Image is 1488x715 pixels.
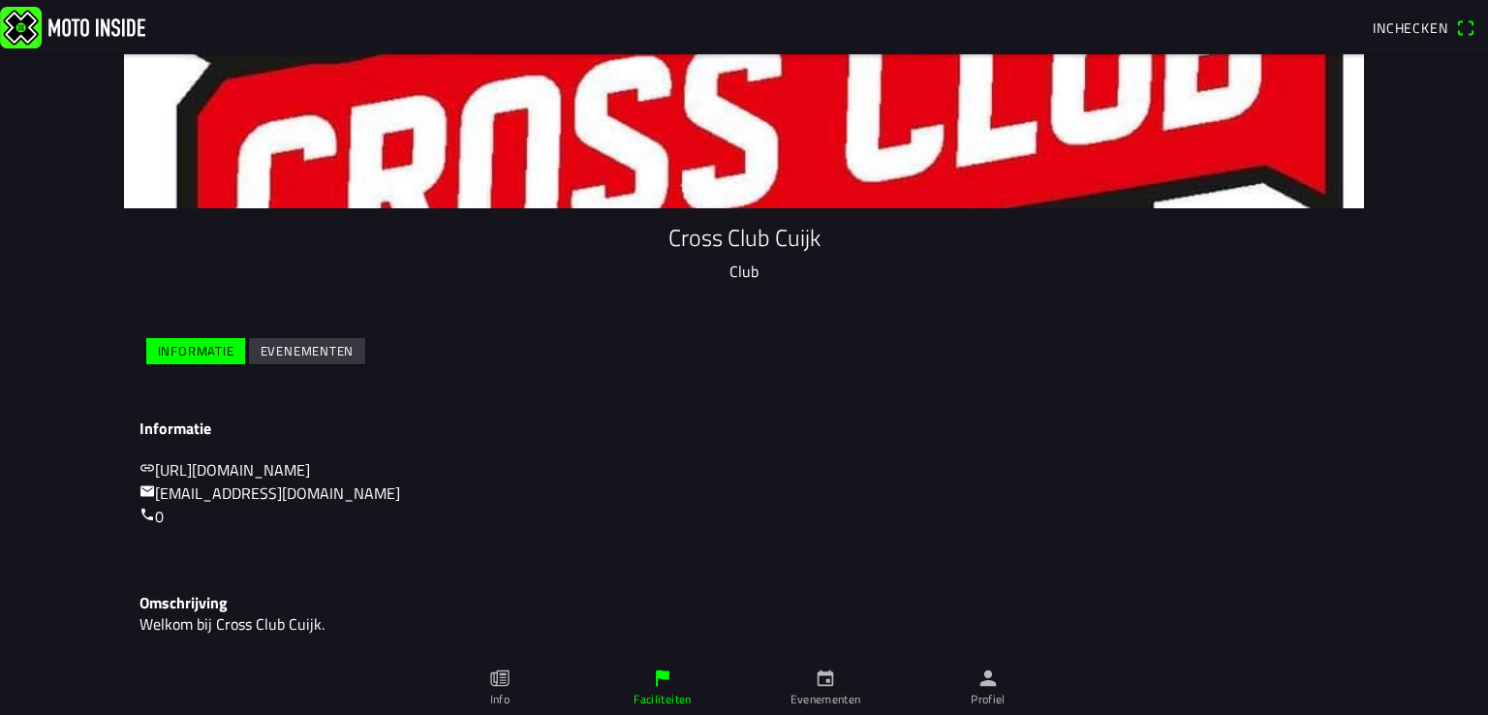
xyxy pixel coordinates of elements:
[790,691,861,708] ion-label: Evenementen
[977,668,999,689] ion-icon: person
[652,668,673,689] ion-icon: flag
[139,482,400,505] a: mail[EMAIL_ADDRESS][DOMAIN_NAME]
[139,224,1348,252] h1: Cross Club Cuijk
[139,420,1348,438] h3: Informatie
[139,507,155,522] ion-icon: call
[1373,17,1448,38] span: Inchecken
[634,691,691,708] ion-label: Faciliteiten
[249,338,365,364] ion-button: Evenementen
[139,460,155,476] ion-icon: link
[815,668,836,689] ion-icon: calendar
[489,668,511,689] ion-icon: paper
[139,260,1348,283] p: Club
[490,691,510,708] ion-label: Info
[146,338,245,364] ion-button: Informatie
[139,594,1348,612] h3: Omschrijving
[971,691,1006,708] ion-label: Profiel
[139,458,310,482] a: link[URL][DOMAIN_NAME]
[1363,11,1484,44] a: Incheckenqr scanner
[139,483,155,499] ion-icon: mail
[139,505,164,528] a: call0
